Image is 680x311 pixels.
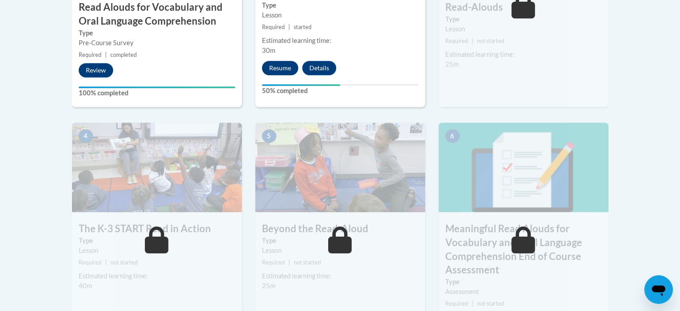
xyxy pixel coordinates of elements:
[255,222,425,236] h3: Beyond the Read-Aloud
[79,51,101,58] span: Required
[262,129,276,143] span: 5
[79,236,235,246] label: Type
[302,61,336,75] button: Details
[72,222,242,236] h3: The K-3 START Read in Action
[262,24,285,30] span: Required
[477,300,504,307] span: not started
[79,63,113,77] button: Review
[445,14,602,24] label: Type
[262,0,418,10] label: Type
[262,84,340,86] div: Your progress
[262,36,418,46] div: Estimated learning time:
[262,10,418,20] div: Lesson
[477,38,504,44] span: not started
[79,86,235,88] div: Your progress
[79,88,235,98] label: 100% completed
[79,38,235,48] div: Pre-Course Survey
[79,28,235,38] label: Type
[262,259,285,266] span: Required
[439,222,608,277] h3: Meaningful Read Alouds for Vocabulary and Oral Language Comprehension End of Course Assessment
[445,50,602,60] div: Estimated learning time:
[294,259,321,266] span: not started
[472,300,473,307] span: |
[288,24,290,30] span: |
[262,86,418,96] label: 50% completed
[79,246,235,256] div: Lesson
[439,123,608,212] img: Course Image
[445,24,602,34] div: Lesson
[262,246,418,256] div: Lesson
[105,51,107,58] span: |
[644,275,673,304] iframe: Button to launch messaging window
[445,38,468,44] span: Required
[288,259,290,266] span: |
[262,47,275,54] span: 30m
[262,271,418,281] div: Estimated learning time:
[445,60,459,68] span: 25m
[262,61,298,75] button: Resume
[110,51,137,58] span: completed
[79,282,92,290] span: 40m
[445,287,602,297] div: Assessment
[105,259,107,266] span: |
[79,259,101,266] span: Required
[472,38,473,44] span: |
[262,236,418,246] label: Type
[72,123,242,212] img: Course Image
[255,123,425,212] img: Course Image
[262,282,275,290] span: 25m
[79,129,93,143] span: 4
[445,277,602,287] label: Type
[110,259,138,266] span: not started
[445,300,468,307] span: Required
[445,129,460,143] span: 6
[294,24,312,30] span: started
[79,271,235,281] div: Estimated learning time:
